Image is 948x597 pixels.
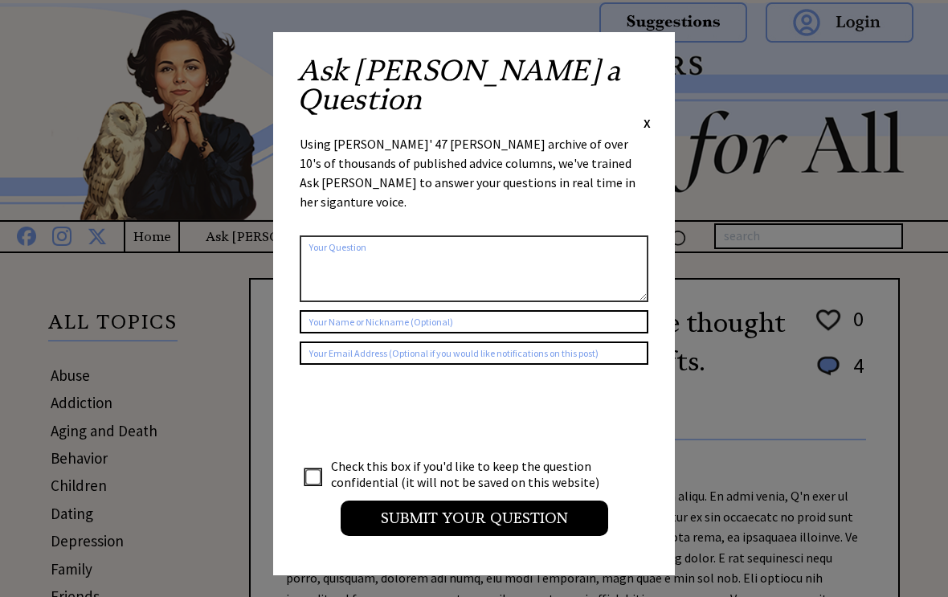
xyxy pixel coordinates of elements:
iframe: reCAPTCHA [300,381,544,444]
input: Submit your Question [341,501,608,536]
td: Check this box if you'd like to keep the question confidential (it will not be saved on this webs... [330,457,615,491]
span: X [644,115,651,131]
input: Your Name or Nickname (Optional) [300,310,648,333]
h2: Ask [PERSON_NAME] a Question [297,56,651,114]
input: Your Email Address (Optional if you would like notifications on this post) [300,341,648,365]
div: Using [PERSON_NAME]' 47 [PERSON_NAME] archive of over 10's of thousands of published advice colum... [300,134,648,227]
